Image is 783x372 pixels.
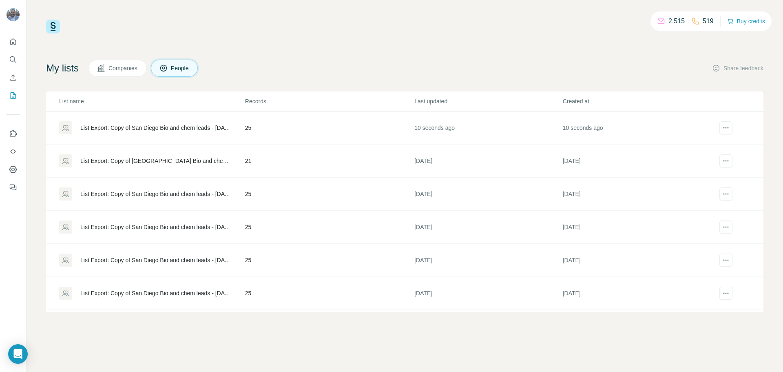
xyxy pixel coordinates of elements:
[46,62,79,75] h4: My lists
[80,157,231,165] div: List Export: Copy of [GEOGRAPHIC_DATA] Bio and chem leads - [DATE] - [DATE] 11:57
[245,111,414,145] td: 25
[7,180,20,195] button: Feedback
[8,344,28,364] div: Open Intercom Messenger
[7,34,20,49] button: Quick start
[245,244,414,277] td: 25
[562,145,710,178] td: [DATE]
[414,145,562,178] td: [DATE]
[7,162,20,177] button: Dashboard
[108,64,138,72] span: Companies
[171,64,190,72] span: People
[414,97,562,105] p: Last updated
[245,310,414,343] td: 25
[46,20,60,33] img: Surfe Logo
[7,52,20,67] button: Search
[562,178,710,211] td: [DATE]
[703,16,714,26] p: 519
[245,145,414,178] td: 21
[80,223,231,231] div: List Export: Copy of San Diego Bio and chem leads - [DATE] - [DATE] 11:55
[414,277,562,310] td: [DATE]
[719,221,732,234] button: actions
[414,310,562,343] td: [DATE]
[719,287,732,300] button: actions
[414,211,562,244] td: [DATE]
[245,277,414,310] td: 25
[562,111,710,145] td: 10 seconds ago
[562,244,710,277] td: [DATE]
[59,97,244,105] p: List name
[80,256,231,264] div: List Export: Copy of San Diego Bio and chem leads - [DATE] - [DATE] 14:43
[712,64,763,72] button: Share feedback
[7,144,20,159] button: Use Surfe API
[245,97,414,105] p: Records
[562,211,710,244] td: [DATE]
[719,154,732,167] button: actions
[562,310,710,343] td: [DATE]
[719,254,732,267] button: actions
[80,190,231,198] div: List Export: Copy of San Diego Bio and chem leads - [DATE] - [DATE] 11:55
[7,88,20,103] button: My lists
[7,8,20,21] img: Avatar
[245,211,414,244] td: 25
[80,289,231,297] div: List Export: Copy of San Diego Bio and chem leads - [DATE] - [DATE] 14:43
[245,178,414,211] td: 25
[719,187,732,200] button: actions
[719,121,732,134] button: actions
[80,124,231,132] div: List Export: Copy of San Diego Bio and chem leads - [DATE] - [DATE] 19:51
[414,178,562,211] td: [DATE]
[563,97,710,105] p: Created at
[668,16,685,26] p: 2,515
[727,16,765,27] button: Buy credits
[414,244,562,277] td: [DATE]
[414,111,562,145] td: 10 seconds ago
[562,277,710,310] td: [DATE]
[7,126,20,141] button: Use Surfe on LinkedIn
[7,70,20,85] button: Enrich CSV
